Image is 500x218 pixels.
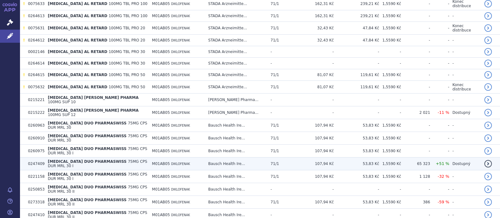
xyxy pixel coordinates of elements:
td: 0260975 [25,145,44,157]
td: 119,61 Kč [334,69,379,81]
span: [MEDICAL_DATA] [PERSON_NAME] PHARMA [48,95,139,100]
span: Tento přípravek má DNC/DoÚ. [23,73,25,77]
td: - [379,58,401,69]
span: Tento přípravek má DNC/DoÚ. [23,2,25,6]
span: M01AB05 [152,98,170,102]
td: 1,5590 Kč [379,35,401,46]
span: DIKLOFENAK [171,85,190,89]
td: 107,94 Kč [290,196,334,209]
span: 71/1 [271,174,279,179]
td: 53,83 Kč [334,145,379,157]
span: [MEDICAL_DATA] DUO PHARMASWISS [48,185,127,189]
span: DIKLOFENAK [171,50,190,54]
td: - [379,106,401,119]
a: detail [484,109,492,116]
td: - [334,106,379,119]
td: - [401,119,430,132]
td: - [290,94,334,106]
td: - [449,183,481,196]
span: DIKLOFENAK [171,201,190,204]
td: 162,31 Kč [290,10,334,22]
span: [MEDICAL_DATA] AL RETARD [48,61,107,65]
td: - [290,46,334,58]
td: 2 021 [401,106,430,119]
td: - [449,132,481,145]
td: - [449,170,481,183]
span: Tento přípravek má DNC/DoÚ. [23,38,25,42]
span: -11 % [438,110,449,115]
span: M01AB05 [152,110,170,115]
span: 71/1 [271,85,279,89]
td: 386 [401,196,430,209]
span: 100MG TBL PRO 20 [109,38,145,42]
td: - [430,94,449,106]
td: STADA Arzneimitte... [205,10,267,22]
span: 71/1 [271,123,279,128]
td: 107,94 Kč [290,145,334,157]
td: - [290,106,334,119]
td: - [449,94,481,106]
a: detail [484,147,492,155]
td: 0247409 [25,157,44,170]
td: 1,5590 Kč [379,81,401,94]
span: DIKLOFENAK [171,27,190,30]
a: detail [484,71,492,79]
td: - [267,46,290,58]
span: DIKLOFENAK [171,213,190,217]
a: detail [484,198,492,206]
td: Bausch Health Ire... [205,119,267,132]
td: 0273318 [25,196,44,209]
td: STADA Arzneimitte... [205,46,267,58]
td: Bausch Health Ire... [205,170,267,183]
td: 0260963 [25,119,44,132]
span: 100MG TBL PRO 50 [109,73,145,77]
td: 1,5590 Kč [379,132,401,145]
span: 75MG CPS DUR MRL 30 I [48,159,147,168]
td: 0075632 [25,81,44,94]
a: detail [484,122,492,129]
span: 100MG TBL PRO 50 [109,85,145,89]
td: Dostupný [449,157,481,170]
td: - [401,183,430,196]
span: M01AB05 [152,2,170,6]
td: - [267,58,290,69]
td: - [401,22,430,35]
a: detail [484,48,492,56]
span: M01AB05 [152,38,170,42]
td: - [379,46,401,58]
span: 100MG SUP 10 [48,100,76,104]
span: 75MG CPS DUR MRL 30 [48,134,147,143]
span: M01AB05 [152,136,170,140]
td: 81,07 Kč [290,81,334,94]
a: detail [484,96,492,104]
span: M01AB05 [152,213,170,217]
span: [MEDICAL_DATA] AL RETARD [48,85,107,89]
td: STADA Arzneimitte... [205,69,267,81]
span: DIKLOFENAK [171,98,190,102]
span: M01AB05 [152,50,170,54]
span: 71/1 [271,200,279,204]
a: detail [484,24,492,32]
td: - [267,94,290,106]
span: [MEDICAL_DATA] DUO PHARMASWISS [48,147,127,151]
span: 100MG TBL PRO 20 [109,26,145,30]
a: detail [484,83,492,91]
span: M01AB05 [152,162,170,166]
td: Bausch Health Ire... [205,145,267,157]
td: 107,94 Kč [290,170,334,183]
td: - [401,94,430,106]
td: - [290,58,334,69]
td: 1,5590 Kč [379,170,401,183]
td: Bausch Health Ire... [205,157,267,170]
span: [MEDICAL_DATA] AL RETARD [48,14,107,18]
td: [PERSON_NAME] Pharma... [205,94,267,106]
td: - [334,46,379,58]
span: [MEDICAL_DATA] AL RETARD [48,50,107,54]
span: M01AB05 [152,73,170,77]
td: - [379,183,401,196]
td: - [430,132,449,145]
span: DIKLOFENAK [171,188,190,191]
span: 71/1 [271,149,279,153]
span: M01AB05 [152,61,170,65]
span: M01AB05 [152,200,170,204]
